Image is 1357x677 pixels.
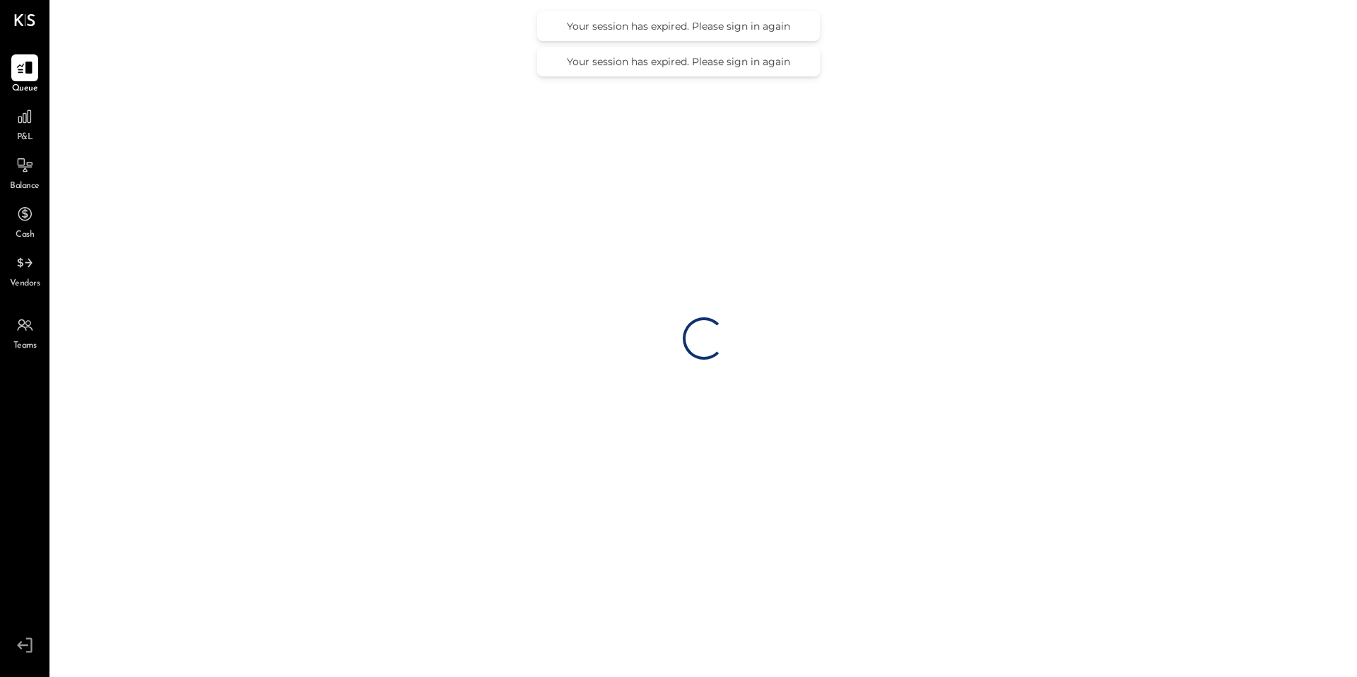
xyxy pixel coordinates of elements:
span: Teams [13,340,37,353]
span: Vendors [10,278,40,290]
a: Teams [1,312,49,353]
a: Cash [1,201,49,242]
a: P&L [1,103,49,144]
a: Queue [1,54,49,95]
div: Your session has expired. Please sign in again [551,20,806,33]
div: Your session has expired. Please sign in again [551,55,806,68]
span: Balance [10,180,40,193]
span: P&L [17,131,33,144]
span: Cash [16,229,34,242]
a: Vendors [1,249,49,290]
span: Queue [12,83,38,95]
a: Balance [1,152,49,193]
